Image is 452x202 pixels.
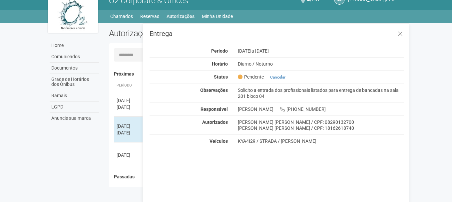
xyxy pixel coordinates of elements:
div: Diurno / Noturno [233,61,409,67]
a: Chamados [110,12,133,21]
strong: Horário [212,61,228,67]
div: [DATE] [117,104,141,110]
a: Ramais [50,90,99,101]
a: Home [50,40,99,51]
a: Anuncie sua marca [50,113,99,124]
span: | [266,75,267,80]
a: Autorizações [167,12,195,21]
div: KYA4I29 / STRADA / [PERSON_NAME] [238,138,404,144]
a: Comunicados [50,51,99,63]
strong: Autorizados [202,119,228,125]
span: Pendente [238,74,264,80]
strong: Período [211,48,228,54]
a: Reservas [140,12,159,21]
a: Cancelar [270,75,285,80]
strong: Veículos [210,138,228,144]
a: LGPD [50,101,99,113]
div: Solicito a entrada dos profissionais listados para entrega de bancadas na sala 201 bloco 04 [233,87,409,99]
h4: Próximas [114,72,399,77]
strong: Status [214,74,228,80]
div: [DATE] [117,129,141,136]
span: a [DATE] [251,48,269,54]
div: [PERSON_NAME] [PERSON_NAME] / CPF: 08290132700 [238,119,404,125]
h4: Passadas [114,174,399,179]
th: Período [114,80,144,91]
strong: Observações [200,88,228,93]
h2: Autorizações [109,28,251,38]
a: Documentos [50,63,99,74]
div: [PERSON_NAME] [PERSON_NAME] / CPF: 18162618740 [238,125,404,131]
a: Grade de Horários dos Ônibus [50,74,99,90]
div: [DATE] [117,123,141,129]
h3: Entrega [150,30,404,37]
div: [DATE] [233,48,409,54]
div: [DATE] [117,97,141,104]
strong: Responsável [201,106,228,112]
div: [PERSON_NAME] [PHONE_NUMBER] [233,106,409,112]
a: Minha Unidade [202,12,233,21]
div: [DATE] [117,152,141,158]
